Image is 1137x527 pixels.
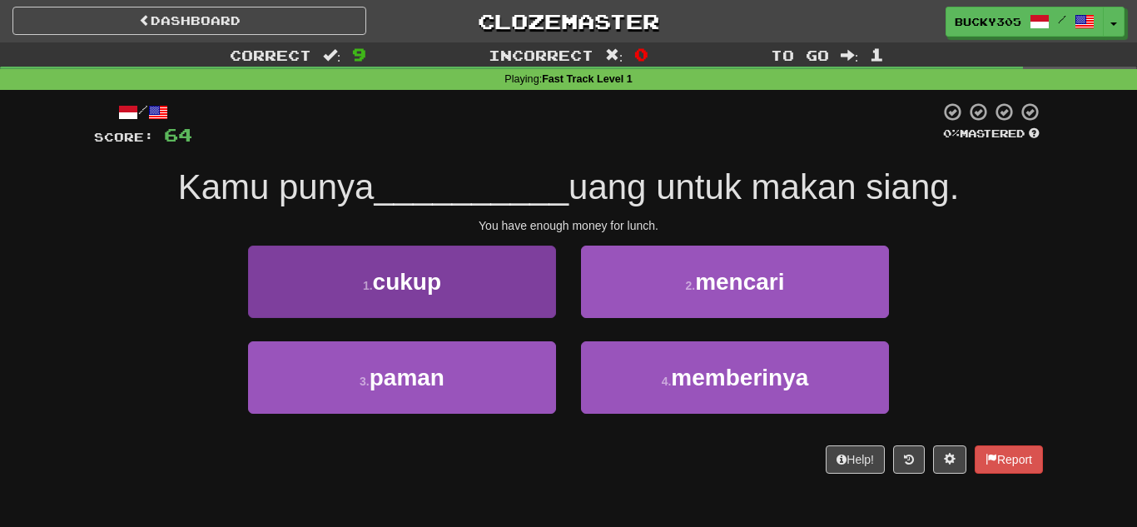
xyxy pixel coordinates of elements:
[363,279,373,292] small: 1 .
[946,7,1104,37] a: bucky305 /
[248,246,556,318] button: 1.cukup
[12,7,366,35] a: Dashboard
[870,44,884,64] span: 1
[940,127,1043,142] div: Mastered
[975,445,1043,474] button: Report
[1058,13,1066,25] span: /
[360,375,370,388] small: 3 .
[826,445,885,474] button: Help!
[248,341,556,414] button: 3.paman
[605,48,623,62] span: :
[352,44,366,64] span: 9
[671,365,808,390] span: memberinya
[391,7,745,36] a: Clozemaster
[943,127,960,140] span: 0 %
[230,47,311,63] span: Correct
[662,375,672,388] small: 4 .
[634,44,648,64] span: 0
[955,14,1021,29] span: bucky305
[568,167,959,206] span: uang untuk makan siang.
[581,246,889,318] button: 2.mencari
[893,445,925,474] button: Round history (alt+y)
[164,124,192,145] span: 64
[94,217,1043,234] div: You have enough money for lunch.
[94,130,154,144] span: Score:
[489,47,593,63] span: Incorrect
[771,47,829,63] span: To go
[581,341,889,414] button: 4.memberinya
[323,48,341,62] span: :
[685,279,695,292] small: 2 .
[542,73,633,85] strong: Fast Track Level 1
[370,365,444,390] span: paman
[373,269,441,295] span: cukup
[178,167,375,206] span: Kamu punya
[94,102,192,122] div: /
[374,167,568,206] span: __________
[841,48,859,62] span: :
[695,269,784,295] span: mencari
